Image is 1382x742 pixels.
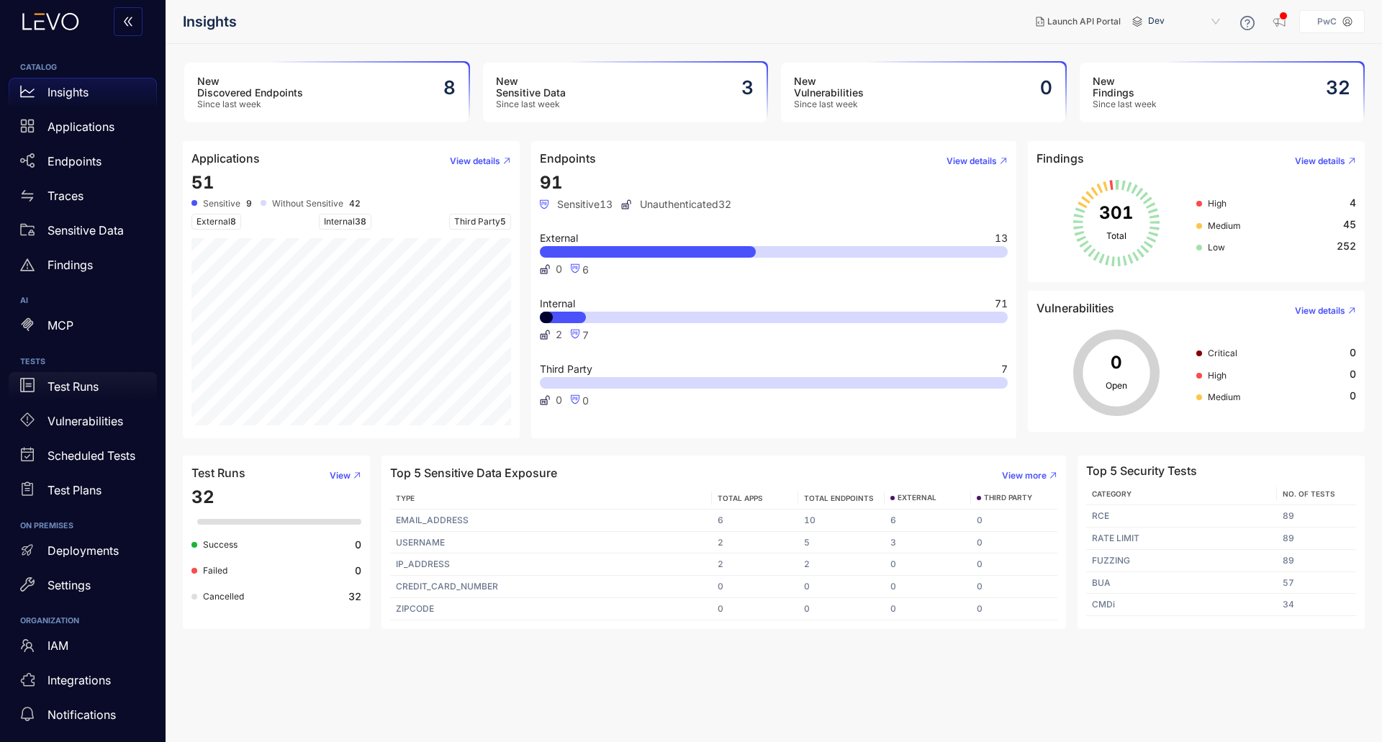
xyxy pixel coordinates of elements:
[1343,219,1356,230] span: 45
[20,63,145,72] h6: CATALOG
[1350,368,1356,380] span: 0
[1350,347,1356,358] span: 0
[1326,77,1350,99] h2: 32
[9,536,157,571] a: Deployments
[230,216,236,227] span: 8
[48,319,73,332] p: MCP
[1317,17,1337,27] p: PwC
[1350,390,1356,402] span: 0
[540,233,578,243] span: External
[450,156,500,166] span: View details
[9,571,157,605] a: Settings
[1283,489,1335,498] span: No. of Tests
[348,591,361,602] b: 32
[1092,489,1132,498] span: Category
[971,598,1057,620] td: 0
[48,86,89,99] p: Insights
[203,199,240,209] span: Sensitive
[1295,306,1345,316] span: View details
[1337,240,1356,252] span: 252
[885,576,971,598] td: 0
[1086,464,1197,477] h4: Top 5 Security Tests
[885,532,971,554] td: 3
[540,364,592,374] span: Third Party
[556,329,562,340] span: 2
[48,155,101,168] p: Endpoints
[9,181,157,216] a: Traces
[1277,550,1356,572] td: 89
[48,258,93,271] p: Findings
[582,394,589,407] span: 0
[20,617,145,625] h6: ORGANIZATION
[935,150,1008,173] button: View details
[390,576,712,598] td: CREDIT_CARD_NUMBER
[1040,77,1052,99] h2: 0
[798,553,885,576] td: 2
[191,214,241,230] span: External
[496,76,566,99] h3: New Sensitive Data
[1208,348,1237,358] span: Critical
[390,598,712,620] td: ZIPCODE
[712,576,798,598] td: 0
[1283,299,1356,322] button: View details
[48,380,99,393] p: Test Runs
[556,394,562,406] span: 0
[48,189,83,202] p: Traces
[191,152,260,165] h4: Applications
[9,666,157,701] a: Integrations
[183,14,237,30] span: Insights
[20,189,35,203] span: swap
[1086,505,1276,528] td: RCE
[971,510,1057,532] td: 0
[1086,528,1276,550] td: RATE LIMIT
[48,708,116,721] p: Notifications
[390,532,712,554] td: USERNAME
[1086,572,1276,594] td: BUA
[798,598,885,620] td: 0
[203,565,227,576] span: Failed
[540,172,563,193] span: 91
[355,539,361,551] b: 0
[9,372,157,407] a: Test Runs
[1277,505,1356,528] td: 89
[9,441,157,476] a: Scheduled Tests
[20,358,145,366] h6: TESTS
[1277,594,1356,616] td: 34
[1093,76,1157,99] h3: New Findings
[48,484,101,497] p: Test Plans
[885,510,971,532] td: 6
[191,172,214,193] span: 51
[971,576,1057,598] td: 0
[556,263,562,275] span: 0
[122,16,134,29] span: double-left
[898,494,936,502] span: EXTERNAL
[48,579,91,592] p: Settings
[48,674,111,687] p: Integrations
[20,522,145,530] h6: ON PREMISES
[712,510,798,532] td: 6
[540,199,613,210] span: Sensitive 13
[449,214,511,230] span: Third Party
[438,150,511,173] button: View details
[1295,156,1345,166] span: View details
[48,224,124,237] p: Sensitive Data
[741,77,754,99] h2: 3
[9,147,157,181] a: Endpoints
[712,598,798,620] td: 0
[1277,572,1356,594] td: 57
[540,152,596,165] h4: Endpoints
[798,576,885,598] td: 0
[885,553,971,576] td: 0
[9,216,157,250] a: Sensitive Data
[390,466,557,479] h4: Top 5 Sensitive Data Exposure
[995,233,1008,243] span: 13
[971,553,1057,576] td: 0
[712,532,798,554] td: 2
[48,449,135,462] p: Scheduled Tests
[318,464,361,487] button: View
[885,598,971,620] td: 0
[9,632,157,666] a: IAM
[1001,364,1008,374] span: 7
[1093,99,1157,109] span: Since last week
[1024,10,1132,33] button: Launch API Portal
